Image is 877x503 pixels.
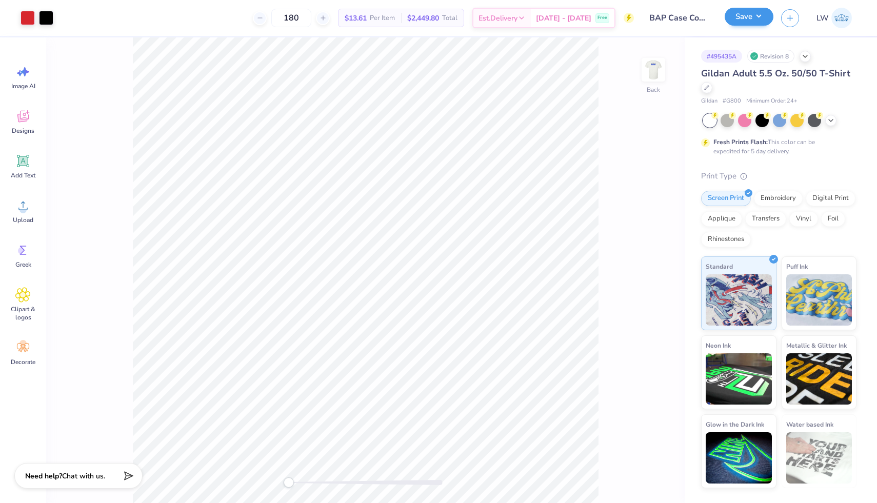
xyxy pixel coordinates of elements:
div: Rhinestones [701,232,751,247]
img: Lexi Wisenauer [831,8,852,28]
span: Add Text [11,171,35,179]
div: Transfers [745,211,786,227]
span: LW [816,12,829,24]
div: Foil [821,211,845,227]
img: Glow in the Dark Ink [706,432,772,484]
img: Metallic & Glitter Ink [786,353,852,405]
div: Screen Print [701,191,751,206]
span: $2,449.80 [407,13,439,24]
span: Est. Delivery [479,13,517,24]
img: Standard [706,274,772,326]
span: Gildan Adult 5.5 Oz. 50/50 T-Shirt [701,67,850,79]
span: $13.61 [345,13,367,24]
span: Upload [13,216,33,224]
span: Puff Ink [786,261,808,272]
span: Glow in the Dark Ink [706,419,764,430]
span: Free [597,14,607,22]
div: Embroidery [754,191,803,206]
div: Vinyl [789,211,818,227]
div: # 495435A [701,50,742,63]
span: Chat with us. [62,471,105,481]
div: Digital Print [806,191,855,206]
img: Neon Ink [706,353,772,405]
span: Designs [12,127,34,135]
strong: Fresh Prints Flash: [713,138,768,146]
span: [DATE] - [DATE] [536,13,591,24]
input: – – [271,9,311,27]
span: Metallic & Glitter Ink [786,340,847,351]
span: Decorate [11,358,35,366]
div: Back [647,85,660,94]
div: Applique [701,211,742,227]
span: Standard [706,261,733,272]
span: Per Item [370,13,395,24]
button: Save [725,8,773,26]
span: Gildan [701,97,717,106]
span: # G800 [723,97,741,106]
div: Print Type [701,170,856,182]
span: Neon Ink [706,340,731,351]
span: Total [442,13,457,24]
a: LW [812,8,856,28]
img: Back [643,59,664,80]
div: This color can be expedited for 5 day delivery. [713,137,840,156]
div: Revision 8 [747,50,794,63]
span: Minimum Order: 24 + [746,97,798,106]
span: Greek [15,260,31,269]
input: Untitled Design [642,8,717,28]
span: Clipart & logos [6,305,40,321]
div: Accessibility label [284,477,294,488]
strong: Need help? [25,471,62,481]
img: Puff Ink [786,274,852,326]
img: Water based Ink [786,432,852,484]
span: Water based Ink [786,419,833,430]
span: Image AI [11,82,35,90]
